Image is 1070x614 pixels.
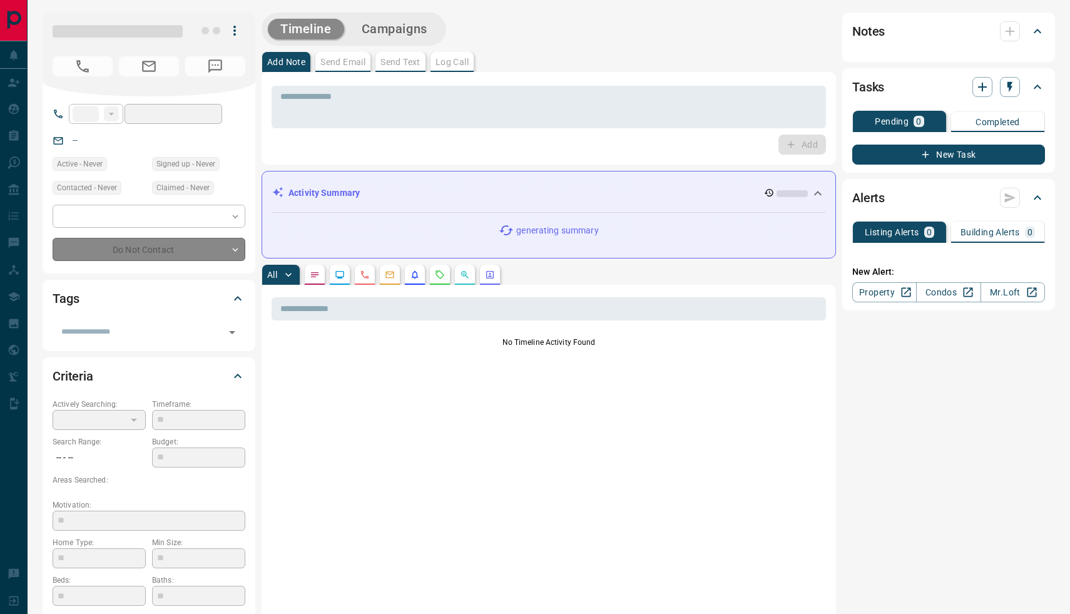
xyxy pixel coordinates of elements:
[865,228,919,237] p: Listing Alerts
[152,537,245,548] p: Min Size:
[267,270,277,279] p: All
[152,399,245,410] p: Timeframe:
[916,117,921,126] p: 0
[460,270,470,280] svg: Opportunities
[53,366,93,386] h2: Criteria
[272,337,826,348] p: No Timeline Activity Found
[53,448,146,468] p: -- - --
[360,270,370,280] svg: Calls
[385,270,395,280] svg: Emails
[852,16,1045,46] div: Notes
[852,145,1045,165] button: New Task
[53,361,245,391] div: Criteria
[852,21,885,41] h2: Notes
[57,182,117,194] span: Contacted - Never
[53,56,113,76] span: No Number
[288,187,360,200] p: Activity Summary
[156,158,215,170] span: Signed up - Never
[485,270,495,280] svg: Agent Actions
[852,265,1045,279] p: New Alert:
[410,270,420,280] svg: Listing Alerts
[852,77,884,97] h2: Tasks
[927,228,932,237] p: 0
[53,284,245,314] div: Tags
[349,19,440,39] button: Campaigns
[53,499,245,511] p: Motivation:
[156,182,210,194] span: Claimed - Never
[53,537,146,548] p: Home Type:
[267,58,305,66] p: Add Note
[152,575,245,586] p: Baths:
[185,56,245,76] span: No Number
[960,228,1020,237] p: Building Alerts
[852,188,885,208] h2: Alerts
[53,436,146,448] p: Search Range:
[53,289,79,309] h2: Tags
[73,135,78,145] a: --
[875,117,909,126] p: Pending
[916,282,981,302] a: Condos
[53,399,146,410] p: Actively Searching:
[310,270,320,280] svg: Notes
[223,324,241,341] button: Open
[435,270,445,280] svg: Requests
[53,238,245,261] div: Do Not Contact
[57,158,103,170] span: Active - Never
[981,282,1045,302] a: Mr.Loft
[516,224,598,237] p: generating summary
[852,183,1045,213] div: Alerts
[1027,228,1032,237] p: 0
[268,19,344,39] button: Timeline
[152,436,245,448] p: Budget:
[53,474,245,486] p: Areas Searched:
[976,118,1020,126] p: Completed
[272,182,825,205] div: Activity Summary
[852,72,1045,102] div: Tasks
[852,282,917,302] a: Property
[119,56,179,76] span: No Email
[53,575,146,586] p: Beds:
[335,270,345,280] svg: Lead Browsing Activity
